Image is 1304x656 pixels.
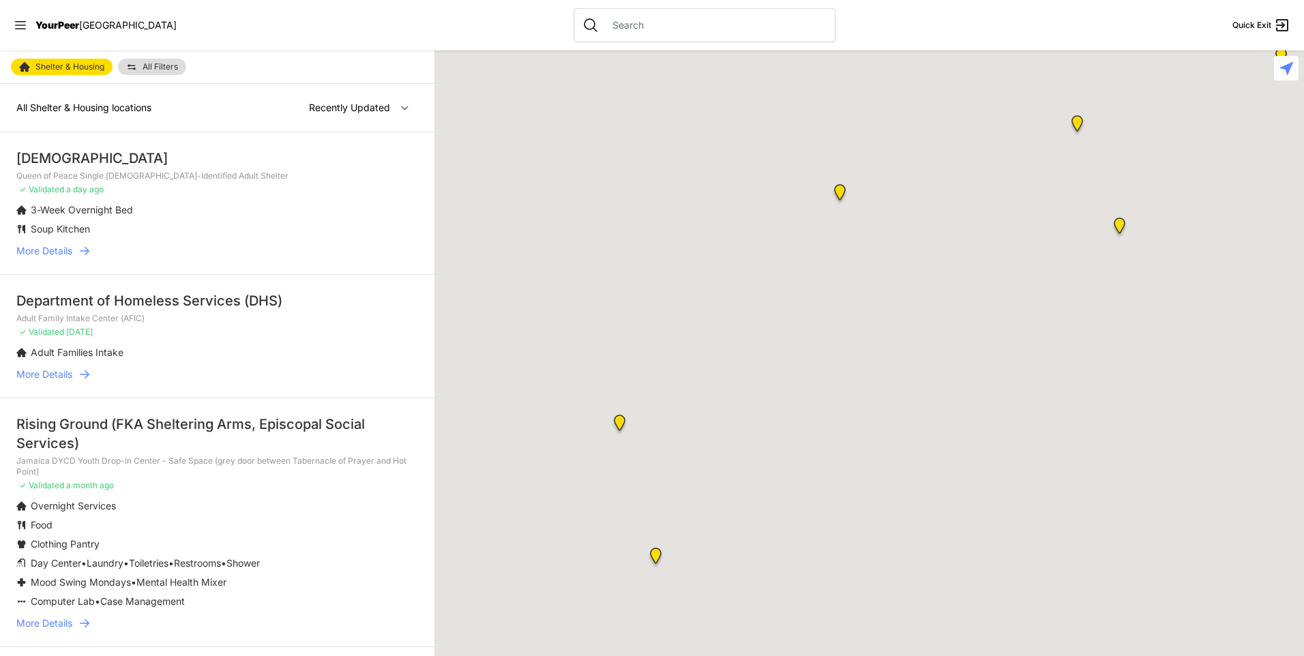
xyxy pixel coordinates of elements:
div: Administrative Office, No Walk-Ins [611,415,628,436]
span: Restrooms [174,557,221,569]
span: [GEOGRAPHIC_DATA] [79,19,177,31]
span: • [168,557,174,569]
span: a month ago [66,480,114,490]
span: All Shelter & Housing locations [16,102,151,113]
span: More Details [16,244,72,258]
div: Hamilton Senior Center [647,548,664,569]
div: [DEMOGRAPHIC_DATA] [16,149,418,168]
a: All Filters [118,59,186,75]
span: Shower [226,557,260,569]
span: Soup Kitchen [31,223,90,235]
span: • [221,557,226,569]
span: More Details [16,368,72,381]
a: More Details [16,368,418,381]
span: Food [31,519,53,531]
span: Clothing Pantry [31,538,100,550]
div: Department of Homeless Services (DHS) [16,291,418,310]
a: More Details [16,616,418,630]
span: Case Management [100,595,185,607]
input: Search [604,18,827,32]
span: ✓ Validated [19,480,64,490]
a: More Details [16,244,418,258]
span: All Filters [143,63,178,71]
span: More Details [16,616,72,630]
span: • [123,557,129,569]
div: Rising Ground (FKA Sheltering Arms, Episcopal Social Services) [16,415,418,453]
span: YourPeer [35,19,79,31]
span: Mood Swing Mondays [31,576,131,588]
span: Computer Lab [31,595,95,607]
a: YourPeer[GEOGRAPHIC_DATA] [35,21,177,29]
span: 3-Week Overnight Bed [31,204,133,215]
div: Trinity Lutheran Church [831,184,848,206]
a: Quick Exit [1232,17,1290,33]
span: ✓ Validated [19,184,64,194]
span: a day ago [66,184,104,194]
span: Mental Health Mixer [136,576,226,588]
a: Shelter & Housing [11,59,113,75]
p: Jamaica DYCD Youth Drop-in Center - Safe Space (grey door between Tabernacle of Prayer and Hot Po... [16,456,418,477]
div: 820 MRT Residential Chemical Dependence Treatment Program [1069,115,1086,137]
span: • [95,595,100,607]
span: Laundry [87,557,123,569]
span: [DATE] [66,327,93,337]
span: Quick Exit [1232,20,1271,31]
p: Queen of Peace Single [DEMOGRAPHIC_DATA]-Identified Adult Shelter [16,170,418,181]
span: Adult Families Intake [31,346,123,358]
span: Overnight Services [31,500,116,511]
span: Toiletries [129,557,168,569]
p: Adult Family Intake Center (AFIC) [16,313,418,324]
span: • [131,576,136,588]
span: Day Center [31,557,81,569]
span: • [81,557,87,569]
div: Bailey House, Inc. [1273,48,1290,70]
span: ✓ Validated [19,327,64,337]
span: Shelter & Housing [35,63,104,71]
